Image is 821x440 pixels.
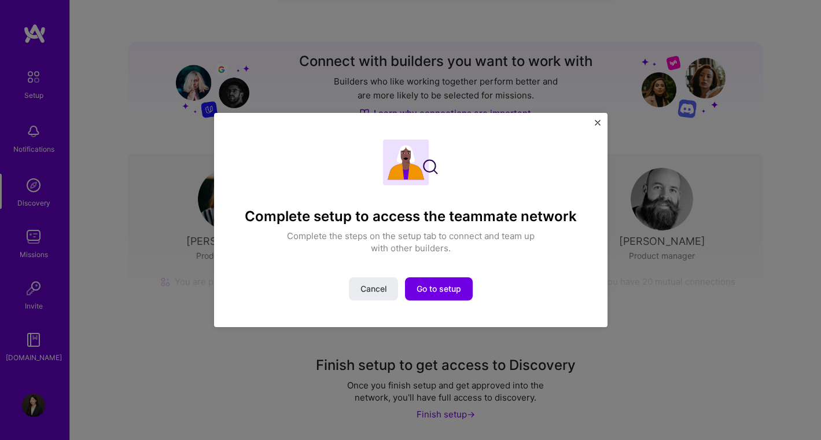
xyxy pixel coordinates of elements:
[245,208,577,225] h4: Complete setup to access the teammate network
[595,120,601,132] button: Close
[417,283,461,295] span: Go to setup
[349,277,398,300] button: Cancel
[405,277,473,300] button: Go to setup
[281,230,541,254] p: Complete the steps on the setup tab to connect and team up with other builders.
[383,140,438,185] img: Complete setup illustration
[360,283,386,295] span: Cancel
